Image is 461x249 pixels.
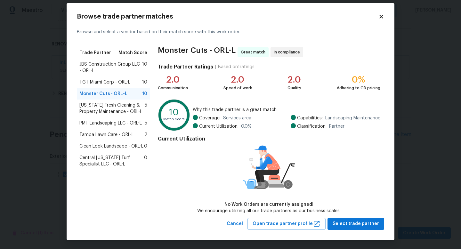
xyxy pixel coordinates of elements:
[333,220,379,228] span: Select trade partner
[142,79,147,85] span: 10
[223,85,252,91] div: Speed of work
[79,61,142,74] span: JBS Construction Group LLC - ORL-L
[247,218,326,230] button: Open trade partner profile
[213,64,218,70] div: |
[79,91,127,97] span: Monster Cuts - ORL-L
[287,76,301,83] div: 2.0
[158,47,236,57] span: Monster Cuts - ORL-L
[337,85,380,91] div: Adhering to OD pricing
[145,120,147,126] span: 5
[329,123,344,130] span: Partner
[144,143,147,149] span: 0
[79,102,145,115] span: [US_STATE] Fresh Cleaning & Property Maintenance - ORL-L
[199,115,221,121] span: Coverage:
[163,117,185,121] text: Match Score
[158,76,188,83] div: 2.0
[77,13,378,20] h2: Browse trade partner matches
[297,115,323,121] span: Capabilities:
[325,115,380,121] span: Landscaping Maintenance
[77,21,384,43] div: Browse and select a vendor based on their match score with this work order.
[241,123,252,130] span: 0.0 %
[241,49,268,55] span: Great match
[224,218,246,230] button: Cancel
[142,91,147,97] span: 10
[169,108,179,117] text: 10
[79,79,130,85] span: TGT Miami Corp - ORL-L
[287,85,301,91] div: Quality
[144,155,147,167] span: 0
[79,143,143,149] span: Clean Look Landscape - ORL-L
[79,120,142,126] span: PMT Landscaping LLC - ORL-L
[79,50,111,56] span: Trade Partner
[253,220,320,228] span: Open trade partner profile
[79,155,144,167] span: Central [US_STATE] Turf Specialist LLC - ORL-L
[142,61,147,74] span: 10
[197,201,341,208] div: No Work Orders are currently assigned!
[223,115,251,121] span: Services area
[158,136,380,142] h4: Current Utilization
[297,123,327,130] span: Classification:
[193,107,380,113] span: Why this trade partner is a great match:
[218,64,255,70] div: Based on 1 ratings
[328,218,384,230] button: Select trade partner
[144,132,147,138] span: 2
[197,208,341,214] div: We encourage utilizing all our trade partners as our business scales.
[118,50,147,56] span: Match Score
[158,64,213,70] h4: Trade Partner Ratings
[227,220,243,228] span: Cancel
[223,76,252,83] div: 2.0
[337,76,380,83] div: 0%
[145,102,147,115] span: 5
[274,49,303,55] span: In compliance
[79,132,134,138] span: Tampa Lawn Care - ORL-L
[158,85,188,91] div: Communication
[199,123,239,130] span: Current Utilization:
